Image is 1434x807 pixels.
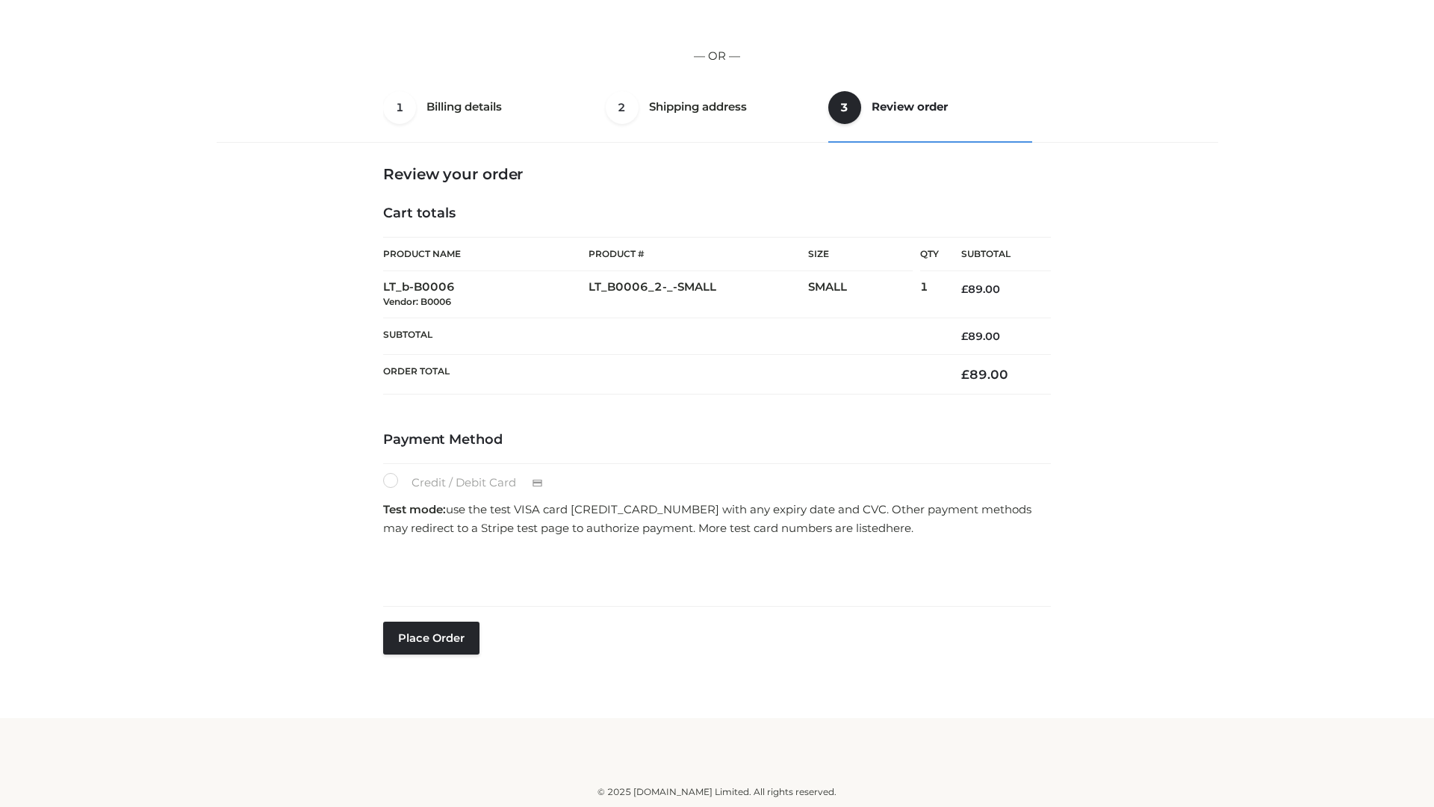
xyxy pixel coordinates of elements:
bdi: 89.00 [961,330,1000,343]
div: © 2025 [DOMAIN_NAME] Limited. All rights reserved. [222,785,1212,800]
span: £ [961,367,969,382]
th: Size [808,238,913,271]
img: Credit / Debit Card [524,474,551,492]
button: Place order [383,622,479,655]
th: Qty [920,237,939,271]
th: Order Total [383,355,939,395]
p: — OR — [222,46,1212,66]
small: Vendor: B0006 [383,296,451,307]
strong: Test mode: [383,502,446,516]
a: here [886,521,911,535]
span: £ [961,330,968,343]
h4: Payment Method [383,432,1051,448]
td: LT_b-B0006 [383,271,589,318]
td: 1 [920,271,939,318]
th: Product Name [383,237,589,271]
td: SMALL [808,271,920,318]
bdi: 89.00 [961,367,1008,382]
span: £ [961,282,968,296]
th: Subtotal [939,238,1051,271]
p: use the test VISA card [CREDIT_CARD_NUMBER] with any expiry date and CVC. Other payment methods m... [383,500,1051,538]
h4: Cart totals [383,205,1051,222]
th: Subtotal [383,318,939,354]
th: Product # [589,237,808,271]
td: LT_B0006_2-_-SMALL [589,271,808,318]
h3: Review your order [383,165,1051,183]
iframe: Secure payment input frame [380,542,1048,597]
label: Credit / Debit Card [383,473,559,492]
bdi: 89.00 [961,282,1000,296]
